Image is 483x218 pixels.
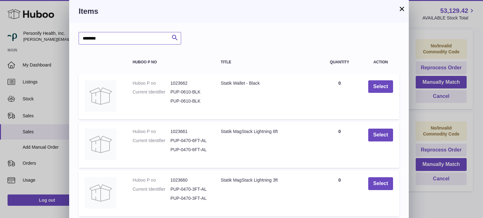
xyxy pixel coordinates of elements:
[85,177,116,209] img: Statik MagStack Lightning 3ft
[317,54,362,71] th: Quantity
[317,122,362,168] td: 0
[170,129,208,135] dd: 1023661
[133,80,170,86] dt: Huboo P no
[133,186,170,192] dt: Current Identifier
[221,80,311,86] div: Statik Wallet - Black
[133,129,170,135] dt: Huboo P no
[368,80,393,93] button: Select
[126,54,214,71] th: Huboo P no
[170,147,208,153] dd: PUP-0470-6FT-AL
[368,177,393,190] button: Select
[170,80,208,86] dd: 1023662
[79,6,399,16] h3: Items
[221,177,311,183] div: Statik MagStack Lightning 3ft
[133,89,170,95] dt: Current Identifier
[170,186,208,192] dd: PUP-0470-3FT-AL
[85,129,116,160] img: Statik MagStack Lightning 6ft
[170,138,208,144] dd: PUP-0470-6FT-AL
[133,138,170,144] dt: Current Identifier
[170,98,208,104] dd: PUP-0610-BLK
[317,74,362,120] td: 0
[362,54,399,71] th: Action
[221,129,311,135] div: Statik MagStack Lightning 6ft
[317,171,362,216] td: 0
[398,5,406,13] button: ×
[214,54,317,71] th: Title
[170,177,208,183] dd: 1023660
[368,129,393,141] button: Select
[170,195,208,201] dd: PUP-0470-3FT-AL
[133,177,170,183] dt: Huboo P no
[170,89,208,95] dd: PUP-0610-BLK
[85,80,116,112] img: Statik Wallet - Black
